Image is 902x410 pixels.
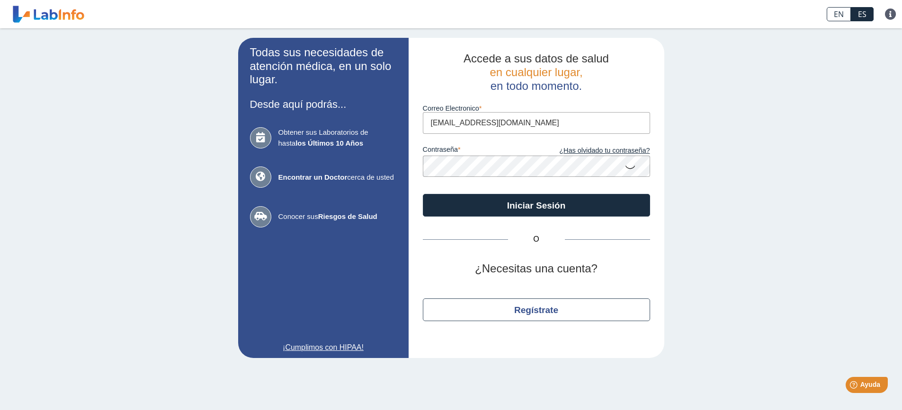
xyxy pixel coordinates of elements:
[508,234,565,245] span: O
[490,66,582,79] span: en cualquier lugar,
[827,7,851,21] a: EN
[278,127,397,148] span: Obtener sus Laboratorios de hasta
[423,105,650,112] label: Correo Electronico
[818,373,892,400] iframe: Help widget launcher
[423,298,650,321] button: Regístrate
[250,98,397,110] h3: Desde aquí podrás...
[295,139,363,147] b: los Últimos 10 Años
[464,52,609,65] span: Accede a sus datos de salud
[536,146,650,156] a: ¿Has olvidado tu contraseña?
[278,172,397,183] span: cerca de usted
[851,7,874,21] a: ES
[318,212,377,220] b: Riesgos de Salud
[491,79,582,92] span: en todo momento.
[278,173,348,181] b: Encontrar un Doctor
[423,262,650,276] h2: ¿Necesitas una cuenta?
[278,211,397,222] span: Conocer sus
[423,146,536,156] label: contraseña
[423,194,650,217] button: Iniciar Sesión
[250,46,397,87] h2: Todas sus necesidades de atención médica, en un solo lugar.
[250,342,397,353] a: ¡Cumplimos con HIPAA!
